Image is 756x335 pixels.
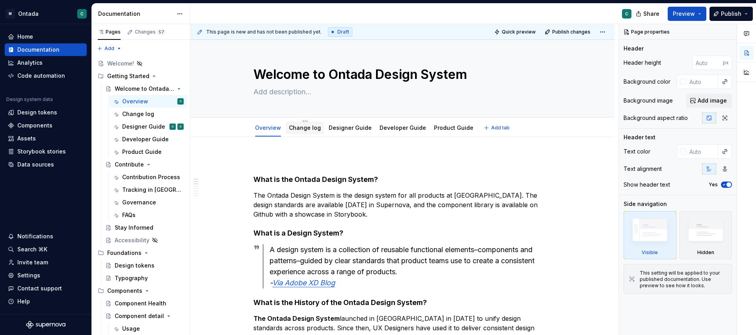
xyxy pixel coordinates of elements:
[17,135,36,142] div: Assets
[624,148,650,155] div: Text color
[5,56,87,69] a: Analytics
[115,299,166,307] div: Component Health
[673,10,695,18] span: Preview
[107,249,142,257] div: Foundations
[624,114,688,122] div: Background aspect ratio
[632,7,665,21] button: Share
[698,97,727,105] span: Add image
[102,310,187,322] a: Component detail
[110,95,187,108] a: OverviewC
[624,200,667,208] div: Side navigation
[481,122,513,133] button: Add tab
[380,124,426,131] a: Developer Guide
[686,144,718,159] input: Auto
[329,124,372,131] a: Designer Guide
[542,26,594,37] button: Publish changes
[270,279,272,287] em: -
[491,125,510,131] span: Add tab
[253,298,551,307] h4: What is the History of the Ontada Design System?
[17,271,40,279] div: Settings
[95,70,187,82] div: Getting Started
[270,244,551,288] div: A design system is a collection of reusable functional elements–components and patterns–guided by...
[624,59,661,67] div: Header height
[110,120,187,133] a: Designer GuideCC
[17,72,65,80] div: Code automation
[272,279,335,287] a: Via Adobe XD Blog
[640,270,727,289] div: This setting will be applied to your published documentation. Use preview to see how it looks.
[723,60,729,66] p: px
[624,97,673,105] div: Background image
[624,165,662,173] div: Text alignment
[115,236,149,244] div: Accessibility
[17,109,57,116] div: Design tokens
[122,97,148,105] div: Overview
[686,75,718,89] input: Auto
[5,119,87,132] a: Components
[5,106,87,119] a: Design tokens
[668,7,706,21] button: Preview
[115,224,153,232] div: Stay Informed
[17,59,43,67] div: Analytics
[98,29,121,35] div: Pages
[122,211,136,219] div: FAQs
[95,247,187,259] div: Foundations
[115,312,164,320] div: Component detail
[95,284,187,297] div: Components
[5,282,87,295] button: Contact support
[95,43,124,54] button: Add
[122,148,162,156] div: Product Guide
[17,46,60,54] div: Documentation
[5,295,87,308] button: Help
[17,33,33,41] div: Home
[624,133,655,141] div: Header text
[431,119,477,136] div: Product Guide
[5,43,87,56] a: Documentation
[122,198,156,206] div: Governance
[252,65,550,84] textarea: Welcome to Ontada Design System
[107,60,134,67] div: Welcome!
[110,183,187,196] a: Tracking in [GEOGRAPHIC_DATA]
[17,122,52,129] div: Components
[206,29,322,35] span: This page is new and has not been published yet.
[5,256,87,269] a: Invite team
[253,228,551,238] h4: What is a Design System?
[5,132,87,145] a: Assets
[253,191,551,219] p: The Ontada Design System is the design system for all products at [GEOGRAPHIC_DATA]. The design s...
[110,171,187,183] a: Contribution Process
[110,209,187,221] a: FAQs
[624,181,670,189] div: Show header text
[697,249,714,256] div: Hidden
[709,7,753,21] button: Publish
[102,234,187,247] a: Accessibility
[110,146,187,158] a: Product Guide
[180,97,182,105] div: C
[17,298,30,305] div: Help
[252,119,284,136] div: Overview
[115,274,148,282] div: Typography
[286,119,324,136] div: Change log
[95,57,187,70] a: Welcome!
[6,9,15,19] div: M
[157,29,166,35] span: 57
[17,245,47,253] div: Search ⌘K
[5,30,87,43] a: Home
[115,161,144,168] div: Contribute
[624,45,644,52] div: Header
[2,5,90,22] button: MOntadaC
[17,148,66,155] div: Storybook stories
[552,29,590,35] span: Publish changes
[5,69,87,82] a: Code automation
[135,29,166,35] div: Changes
[115,262,155,269] div: Design tokens
[110,133,187,146] a: Developer Guide
[102,272,187,284] a: Typography
[326,119,375,136] div: Designer Guide
[172,123,174,131] div: C
[102,259,187,272] a: Design tokens
[122,135,169,143] div: Developer Guide
[104,45,114,52] span: Add
[624,211,676,259] div: Visible
[26,321,65,329] a: Supernova Logo
[337,29,349,35] span: Draft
